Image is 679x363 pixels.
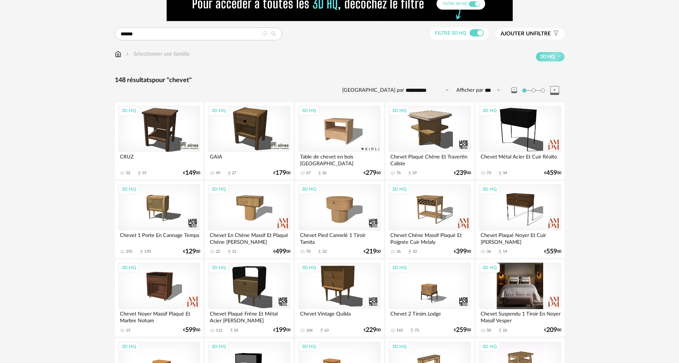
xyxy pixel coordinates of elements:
[389,342,410,351] div: 3D HQ
[501,30,551,37] span: filtre
[479,106,500,115] div: 3D HQ
[385,259,474,337] a: 3D HQ Chevet 2 Tiroirs Lodge 143 Download icon 73 €25900
[497,171,503,176] span: Download icon
[126,249,132,254] div: 255
[273,328,290,333] div: € 00
[454,249,471,254] div: € 00
[540,54,555,60] span: 3D HQ
[144,249,151,254] div: 170
[364,171,381,176] div: € 60
[454,171,471,176] div: € 00
[115,259,203,337] a: 3D HQ Chevet Noyer Massif Plaqué Et Marbre Noham 15 €59900
[115,76,564,85] div: 148 résultats
[342,87,404,94] label: [GEOGRAPHIC_DATA] par
[208,309,290,323] div: Chevet Plaqué Frêne Et Métal Acier [PERSON_NAME]
[205,102,293,180] a: 3D HQ GAIA 49 Download icon 27 €17900
[126,328,130,333] div: 15
[487,249,491,254] div: 36
[319,328,324,333] span: Download icon
[396,328,403,333] div: 143
[126,171,130,176] div: 32
[118,263,139,272] div: 3D HQ
[142,171,146,176] div: 19
[435,31,466,36] span: Filtre 3D HQ
[306,171,310,176] div: 67
[396,171,401,176] div: 76
[407,171,412,176] span: Download icon
[456,171,467,176] span: 239
[412,171,417,176] div: 29
[479,231,561,245] div: Chevet Plaqué Noyer Et Cuir [PERSON_NAME]
[115,181,203,258] a: 3D HQ Chevet 1 Porte En Cannage Tempa 255 Download icon 170 €12900
[497,249,503,254] span: Download icon
[456,87,483,94] label: Afficher par
[389,152,471,166] div: Chevet Plaqué Chêne Et Travertin Caliste
[298,309,380,323] div: Chevet Vintage Quilda
[234,328,238,333] div: 65
[364,249,381,254] div: € 00
[183,249,200,254] div: € 00
[487,328,491,333] div: 58
[366,171,376,176] span: 279
[118,342,139,351] div: 3D HQ
[216,328,222,333] div: 112
[503,171,507,176] div: 34
[208,231,290,245] div: Chevet En Chêne Massif Et Plaqué Chêne [PERSON_NAME]
[456,249,467,254] span: 399
[396,249,401,254] div: 36
[546,171,557,176] span: 459
[185,171,196,176] span: 149
[324,328,329,333] div: 63
[479,342,500,351] div: 3D HQ
[152,77,192,84] span: pour "chevet"
[306,249,310,254] div: 70
[216,249,220,254] div: 22
[275,171,286,176] span: 179
[503,249,507,254] div: 14
[232,249,236,254] div: 12
[389,263,410,272] div: 3D HQ
[118,152,200,166] div: CRUZ
[299,106,319,115] div: 3D HQ
[476,259,564,337] a: 3D HQ Chevet Suspendu 1 Tiroir En Noyer Massif Vesper 58 Download icon 26 €20900
[125,50,130,58] img: svg+xml;base64,PHN2ZyB3aWR0aD0iMTYiIGhlaWdodD0iMTYiIHZpZXdCb3g9IjAgMCAxNiAxNiIgZmlsbD0ibm9uZSIgeG...
[183,328,200,333] div: € 00
[118,185,139,194] div: 3D HQ
[503,328,507,333] div: 26
[479,152,561,166] div: Chevet Métal Acier Et Cuir Réalto
[544,171,561,176] div: € 00
[232,171,236,176] div: 27
[546,249,557,254] span: 559
[229,328,234,333] span: Download icon
[495,28,564,40] button: Ajouter unfiltre Filter icon
[544,328,561,333] div: € 00
[227,171,232,176] span: Download icon
[454,328,471,333] div: € 00
[139,249,144,254] span: Download icon
[317,249,322,254] span: Download icon
[551,30,559,37] span: Filter icon
[487,171,491,176] div: 73
[295,259,384,337] a: 3D HQ Chevet Vintage Quilda 104 Download icon 63 €22900
[273,249,290,254] div: € 00
[456,328,467,333] span: 259
[501,31,534,36] span: Ajouter un
[415,328,419,333] div: 73
[295,102,384,180] a: 3D HQ Table de chevet en bois [GEOGRAPHIC_DATA] 67 Download icon 36 €27960
[479,309,561,323] div: Chevet Suspendu 1 Tiroir En Noyer Massif Vesper
[275,328,286,333] span: 199
[366,249,376,254] span: 219
[366,328,376,333] span: 229
[137,171,142,176] span: Download icon
[299,263,319,272] div: 3D HQ
[205,181,293,258] a: 3D HQ Chevet En Chêne Massif Et Plaqué Chêne [PERSON_NAME] 22 Download icon 12 €49900
[208,263,229,272] div: 3D HQ
[125,50,190,58] div: Sélectionner une famille
[275,249,286,254] span: 499
[407,249,412,254] span: Download icon
[185,249,196,254] span: 129
[322,171,326,176] div: 36
[208,185,229,194] div: 3D HQ
[118,106,139,115] div: 3D HQ
[546,328,557,333] span: 209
